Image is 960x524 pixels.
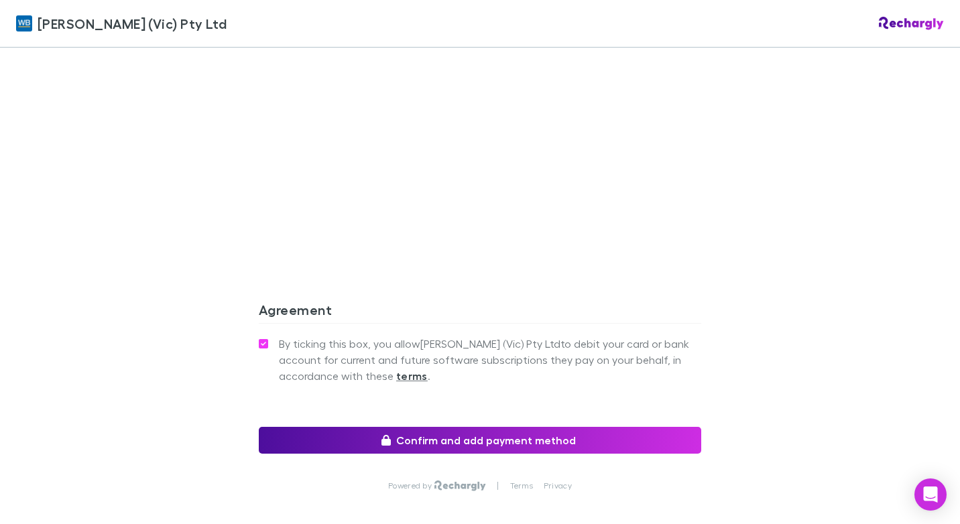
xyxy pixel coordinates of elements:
p: Powered by [388,480,434,491]
span: By ticking this box, you allow [PERSON_NAME] (Vic) Pty Ltd to debit your card or bank account for... [279,336,701,384]
img: William Buck (Vic) Pty Ltd's Logo [16,15,32,31]
img: Rechargly Logo [434,480,486,491]
img: Rechargly Logo [879,17,944,30]
a: Terms [510,480,533,491]
strong: terms [396,369,428,383]
span: [PERSON_NAME] (Vic) Pty Ltd [38,13,227,34]
p: | [497,480,499,491]
a: Privacy [544,480,572,491]
div: Open Intercom Messenger [914,478,947,511]
h3: Agreement [259,302,701,323]
button: Confirm and add payment method [259,427,701,454]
